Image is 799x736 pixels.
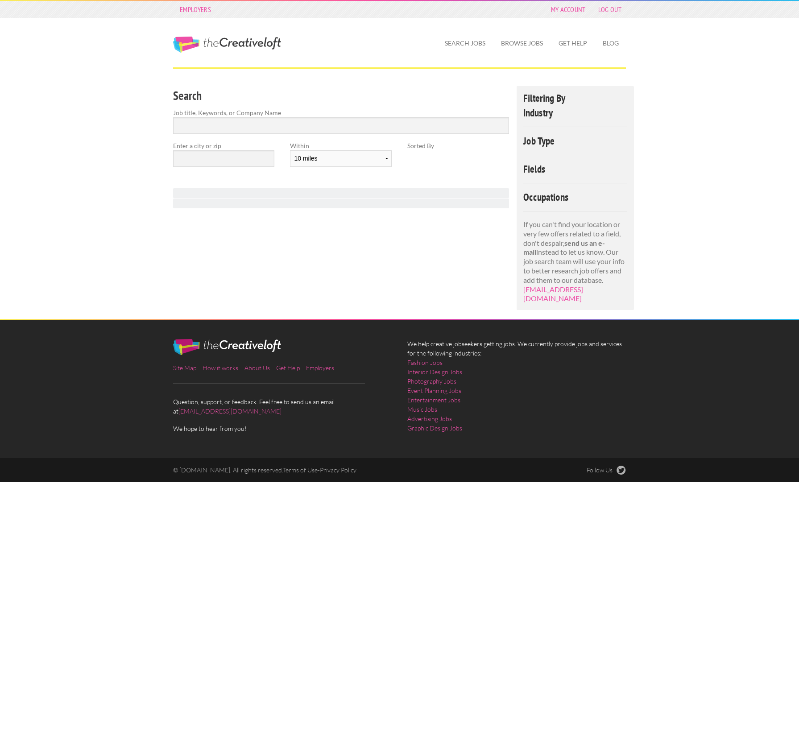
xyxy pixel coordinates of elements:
p: If you can't find your location or very few offers related to a field, don't despair, instead to ... [523,220,627,303]
a: Employers [175,3,215,16]
a: Music Jobs [407,405,437,414]
label: Sorted By [407,141,509,150]
a: Employers [306,364,334,372]
strong: send us an e-mail [523,239,605,256]
h3: Search [173,87,509,104]
a: Photography Jobs [407,376,456,386]
a: Fashion Jobs [407,358,443,367]
a: Get Help [551,33,594,54]
div: Question, support, or feedback. Feel free to send us an email at [166,339,400,433]
img: The Creative Loft [173,339,281,355]
a: Advertising Jobs [407,414,452,423]
h4: Occupations [523,192,627,202]
a: [EMAIL_ADDRESS][DOMAIN_NAME] [523,285,583,303]
a: [EMAIL_ADDRESS][DOMAIN_NAME] [178,407,282,415]
a: Log Out [594,3,626,16]
a: Site Map [173,364,196,372]
label: Job title, Keywords, or Company Name [173,108,509,117]
label: Within [290,141,391,150]
a: Blog [596,33,626,54]
a: Terms of Use [283,466,318,474]
h4: Fields [523,164,627,174]
div: © [DOMAIN_NAME]. All rights reserved. - [166,466,517,475]
a: Browse Jobs [494,33,550,54]
a: Entertainment Jobs [407,395,460,405]
label: Enter a city or zip [173,141,274,150]
span: We hope to hear from you! [173,424,392,433]
a: Graphic Design Jobs [407,423,462,433]
a: My Account [546,3,590,16]
a: The Creative Loft [173,37,281,53]
a: Follow Us [587,466,626,475]
a: Get Help [276,364,300,372]
div: We help creative jobseekers getting jobs. We currently provide jobs and services for the followin... [400,339,634,440]
h4: Filtering By [523,93,627,103]
a: About Us [244,364,270,372]
a: Privacy Policy [320,466,356,474]
h4: Industry [523,108,627,118]
a: How it works [203,364,238,372]
h4: Job Type [523,136,627,146]
a: Interior Design Jobs [407,367,462,376]
a: Event Planning Jobs [407,386,461,395]
a: Search Jobs [438,33,493,54]
input: Search [173,117,509,134]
